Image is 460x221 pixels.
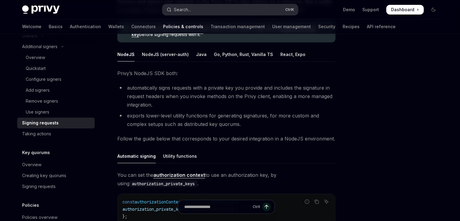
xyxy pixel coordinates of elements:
div: Remove signers [26,97,58,105]
div: Quickstart [26,65,46,72]
code: authorization_private_keys [129,180,197,187]
a: Recipes [343,19,360,34]
div: Creating key quorums [22,172,66,179]
a: Support [362,7,379,13]
a: Overview [17,52,95,63]
li: exports lower-level utility functions for generating signatures, for more custom and complex setu... [117,111,335,128]
div: NodeJS (server-auth) [142,47,189,61]
button: Open search [162,4,298,15]
a: Taking actions [17,128,95,139]
button: Report incorrect code [303,198,311,206]
a: Policies & controls [163,19,203,34]
a: Security [318,19,335,34]
div: React, Expo [280,47,305,61]
a: Remove signers [17,96,95,107]
div: Taking actions [22,130,51,137]
div: Signing requests [22,183,56,190]
a: Overview [17,159,95,170]
a: Creating key quorums [17,170,95,181]
div: Automatic signing [117,149,156,163]
span: You can set the to use an authorization key, by using . [117,171,335,188]
button: Send message [262,203,271,211]
a: API reference [367,19,396,34]
a: Basics [49,19,63,34]
div: Additional signers [22,43,57,50]
div: Utility functions [163,149,197,163]
span: Dashboard [391,7,414,13]
a: Dashboard [386,5,424,15]
a: Wallets [108,19,124,34]
a: Welcome [22,19,41,34]
div: Configure signers [26,76,61,83]
a: Configure signers [17,74,95,85]
a: Add signers [17,85,95,96]
a: Authentication [70,19,101,34]
h5: Key quorums [22,149,50,156]
h5: Policies [22,202,39,209]
div: NodeJS [117,47,135,61]
div: Search... [174,6,191,13]
button: Copy the contents from the code block [313,198,321,206]
a: Quickstart [17,63,95,74]
a: Signing requests [17,181,95,192]
div: Go, Python, Rust, Vanilla TS [214,47,273,61]
a: Signing requests [17,117,95,128]
span: Follow the guide below that corresponds to your desired integration in a NodeJS environment. [117,134,335,143]
a: Use signers [17,107,95,117]
div: Add signers [26,87,50,94]
div: Java [196,47,207,61]
button: Toggle Additional signers section [17,41,95,52]
div: Use signers [26,108,49,116]
img: dark logo [22,5,60,14]
div: Overview [22,161,41,168]
button: Toggle dark mode [429,5,438,15]
div: Signing requests [22,119,59,127]
input: Ask a question... [184,200,250,213]
span: Privy’s NodeJS SDK both: [117,69,335,78]
span: Ctrl K [285,7,294,12]
a: authorization context [153,172,205,178]
a: Transaction management [210,19,265,34]
a: Connectors [131,19,156,34]
li: automatically signs requests with a private key you provide and includes the signature in request... [117,84,335,109]
a: Demo [343,7,355,13]
div: Overview [26,54,45,61]
button: Ask AI [322,198,330,206]
a: User management [272,19,311,34]
div: Policies overview [22,214,57,221]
